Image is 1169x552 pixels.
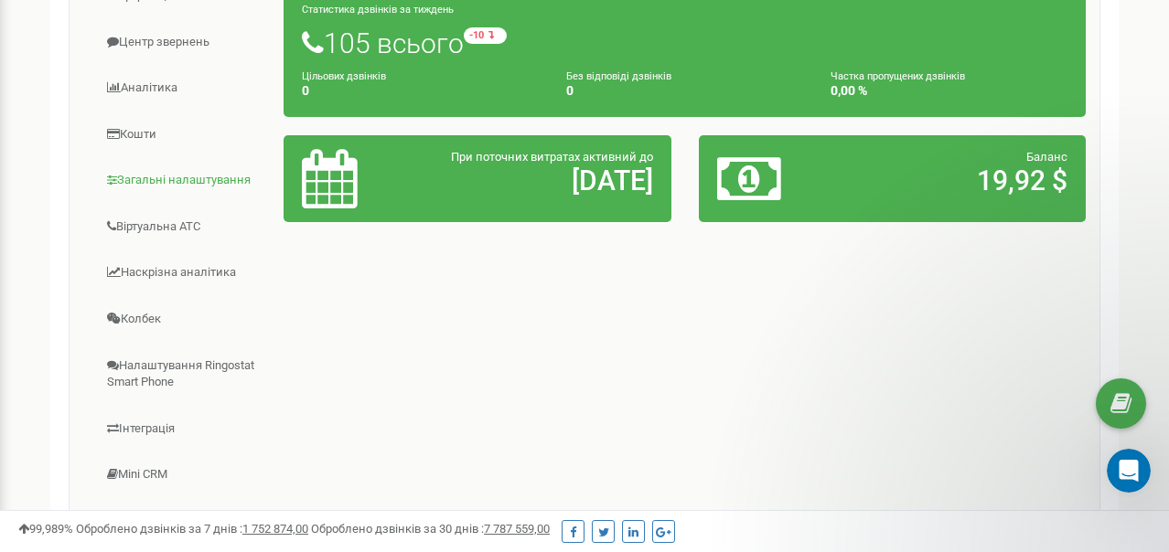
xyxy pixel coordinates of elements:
a: Віртуальна АТС [83,205,284,249]
a: Аналiтика [83,66,284,111]
span: При поточних витратах активний до [451,150,653,164]
a: [PERSON_NAME] [83,499,284,544]
h4: 0 [302,84,539,98]
h4: 0,00 % [831,84,1067,98]
a: Налаштування Ringostat Smart Phone [83,344,284,405]
h2: 19,92 $ [842,165,1067,196]
h4: 0 [566,84,803,98]
a: Наскрізна аналітика [83,250,284,295]
small: Цільових дзвінків [302,70,386,82]
span: Баланс [1026,150,1067,164]
small: Частка пропущених дзвінків [831,70,965,82]
span: 99,989% [18,522,73,536]
a: Mini CRM [83,452,284,497]
iframe: Intercom live chat [1107,449,1151,493]
h2: [DATE] [428,165,653,196]
span: Оброблено дзвінків за 7 днів : [76,522,308,536]
u: 1 752 874,00 [242,522,308,536]
a: Центр звернень [83,20,284,65]
a: Загальні налаштування [83,158,284,203]
h1: 105 всього [302,27,1067,58]
small: Статистика дзвінків за тиждень [302,4,454,16]
a: Кошти [83,112,284,157]
small: -10 [464,27,507,44]
span: Оброблено дзвінків за 30 днів : [311,522,550,536]
small: Без відповіді дзвінків [566,70,671,82]
a: Інтеграція [83,407,284,451]
a: Колбек [83,297,284,342]
u: 7 787 559,00 [484,522,550,536]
